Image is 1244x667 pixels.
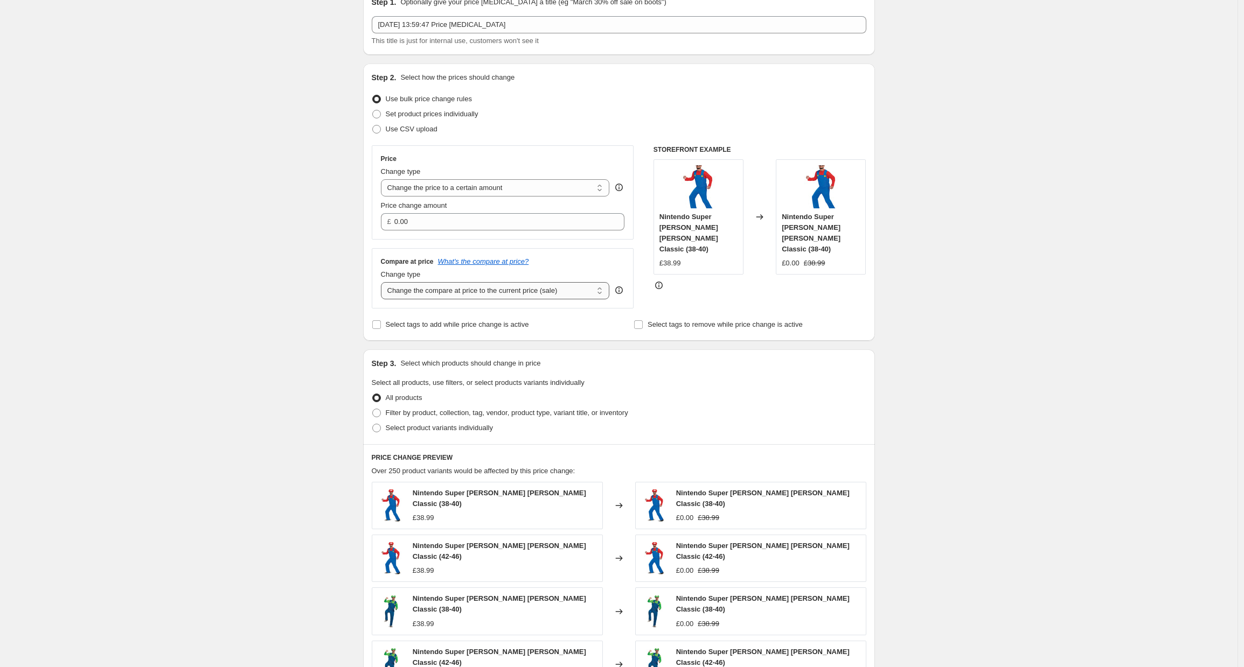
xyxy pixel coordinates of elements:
[641,489,668,522] img: 108459_80x.jpg
[413,542,586,560] span: Nintendo Super [PERSON_NAME] [PERSON_NAME] Classic (42-46)
[378,489,404,522] img: 108459_80x.jpg
[394,213,608,230] input: 80.00
[677,165,720,208] img: 108459_80x.jpg
[413,594,586,613] span: Nintendo Super [PERSON_NAME] [PERSON_NAME] Classic (38-40)
[676,619,694,629] div: £0.00
[386,394,422,402] span: All products
[413,489,586,508] span: Nintendo Super [PERSON_NAME] [PERSON_NAME] Classic (38-40)
[372,16,866,33] input: 30% off holiday sale
[614,285,624,296] div: help
[804,258,825,269] strike: £38.99
[378,542,404,574] img: 108459_80x.jpg
[386,409,628,417] span: Filter by product, collection, tag, vendor, product type, variant title, or inventory
[676,542,850,560] span: Nintendo Super [PERSON_NAME] [PERSON_NAME] Classic (42-46)
[659,258,681,269] div: £38.99
[676,489,850,508] span: Nintendo Super [PERSON_NAME] [PERSON_NAME] Classic (38-40)
[386,125,437,133] span: Use CSV upload
[698,565,719,576] strike: £38.99
[378,595,404,628] img: 108469_80x.jpg
[386,424,493,432] span: Select product variants individually
[641,542,668,574] img: 108459_80x.jpg
[641,595,668,628] img: 108469_80x.jpg
[400,72,515,83] p: Select how the prices should change
[400,358,540,369] p: Select which products should change in price
[676,565,694,576] div: £0.00
[676,512,694,523] div: £0.00
[438,257,529,265] button: What's the compare at price?
[381,201,447,209] span: Price change amount
[372,453,866,462] h6: PRICE CHANGE PREVIEW
[413,648,586,666] span: Nintendo Super [PERSON_NAME] [PERSON_NAME] Classic (42-46)
[413,619,434,629] div: £38.99
[676,594,850,613] span: Nintendo Super [PERSON_NAME] [PERSON_NAME] Classic (38-40)
[381,270,421,278] span: Change type
[654,145,866,154] h6: STOREFRONT EXAMPLE
[381,155,397,163] h3: Price
[372,37,539,45] span: This title is just for internal use, customers won't see it
[372,378,585,387] span: Select all products, use filters, or select products variants individually
[782,213,840,253] span: Nintendo Super [PERSON_NAME] [PERSON_NAME] Classic (38-40)
[698,512,719,523] strike: £38.99
[698,619,719,629] strike: £38.99
[413,512,434,523] div: £38.99
[372,467,575,475] span: Over 250 product variants would be affected by this price change:
[782,258,800,269] div: £0.00
[648,320,803,328] span: Select tags to remove while price change is active
[386,110,478,118] span: Set product prices individually
[386,320,529,328] span: Select tags to add while price change is active
[386,95,472,103] span: Use bulk price change rules
[381,257,434,266] h3: Compare at price
[413,565,434,576] div: £38.99
[614,182,624,193] div: help
[381,167,421,175] span: Change type
[387,217,391,226] span: £
[372,72,397,83] h2: Step 2.
[659,213,718,253] span: Nintendo Super [PERSON_NAME] [PERSON_NAME] Classic (38-40)
[800,165,843,208] img: 108459_80x.jpg
[372,358,397,369] h2: Step 3.
[676,648,850,666] span: Nintendo Super [PERSON_NAME] [PERSON_NAME] Classic (42-46)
